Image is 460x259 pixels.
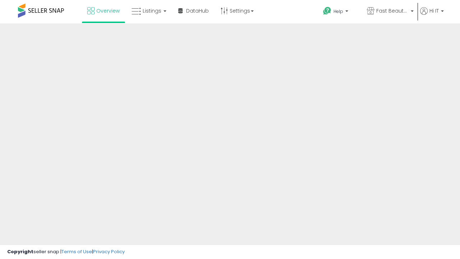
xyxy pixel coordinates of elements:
[61,248,92,255] a: Terms of Use
[93,248,125,255] a: Privacy Policy
[7,249,125,255] div: seller snap | |
[186,7,209,14] span: DataHub
[317,1,360,23] a: Help
[7,248,33,255] strong: Copyright
[429,7,439,14] span: Hi IT
[420,7,444,23] a: Hi IT
[96,7,120,14] span: Overview
[143,7,161,14] span: Listings
[323,6,332,15] i: Get Help
[333,8,343,14] span: Help
[376,7,409,14] span: Fast Beauty ([GEOGRAPHIC_DATA])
